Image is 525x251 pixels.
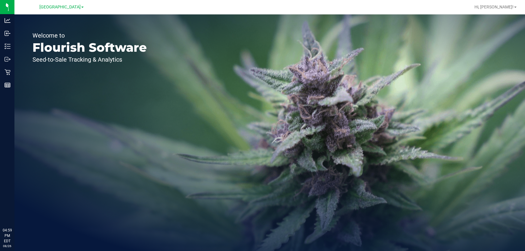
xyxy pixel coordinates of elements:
inline-svg: Reports [5,82,11,88]
inline-svg: Retail [5,69,11,75]
p: 04:59 PM EDT [3,228,12,244]
inline-svg: Outbound [5,56,11,62]
p: 08/26 [3,244,12,248]
p: Seed-to-Sale Tracking & Analytics [32,57,147,63]
span: [GEOGRAPHIC_DATA] [39,5,81,10]
inline-svg: Analytics [5,17,11,23]
inline-svg: Inventory [5,43,11,49]
span: Hi, [PERSON_NAME]! [474,5,514,9]
p: Flourish Software [32,41,147,54]
iframe: Resource center [6,203,24,221]
inline-svg: Inbound [5,30,11,36]
p: Welcome to [32,32,147,38]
